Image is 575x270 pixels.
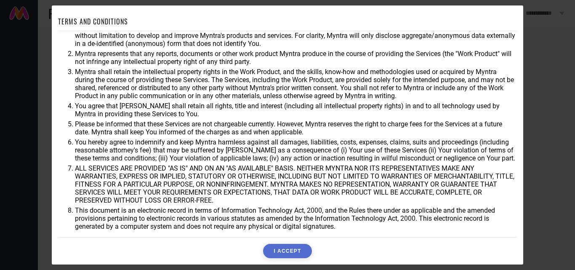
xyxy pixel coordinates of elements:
[75,164,517,204] li: ALL SERVICES ARE PROVIDED "AS IS" AND ON AN "AS AVAILABLE" BASIS. NEITHER MYNTRA NOR ITS REPRESEN...
[75,120,517,136] li: Please be informed that these Services are not chargeable currently. However, Myntra reserves the...
[263,244,311,258] button: I ACCEPT
[75,138,517,162] li: You hereby agree to indemnify and keep Myntra harmless against all damages, liabilities, costs, e...
[75,50,517,66] li: Myntra represents that any reports, documents or other work product Myntra produce in the course ...
[75,68,517,100] li: Myntra shall retain the intellectual property rights in the Work Product, and the skills, know-ho...
[58,16,128,27] h1: TERMS AND CONDITIONS
[75,24,517,48] li: You agree that Myntra may use aggregate and anonymized data for any business purpose during or af...
[75,102,517,118] li: You agree that [PERSON_NAME] shall retain all rights, title and interest (including all intellect...
[75,206,517,230] li: This document is an electronic record in terms of Information Technology Act, 2000, and the Rules...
